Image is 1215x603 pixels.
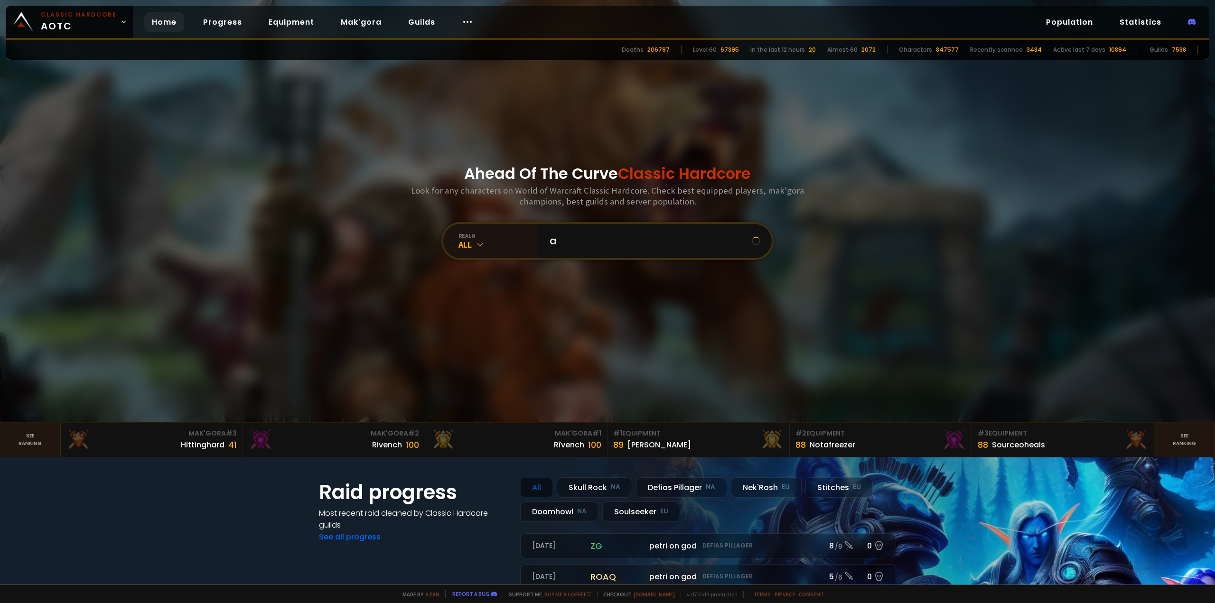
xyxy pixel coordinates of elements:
div: Recently scanned [970,46,1023,54]
div: Mak'Gora [249,428,419,438]
div: realm [458,232,538,239]
div: [PERSON_NAME] [627,439,691,451]
div: Characters [899,46,932,54]
div: Active last 7 days [1053,46,1105,54]
div: 100 [588,438,601,451]
div: Soulseeker [602,501,680,522]
div: In the last 12 hours [750,46,805,54]
a: Report a bug [452,590,489,597]
a: Mak'Gora#1Rîvench100 [425,423,607,457]
small: EU [782,482,790,492]
div: 2072 [861,46,876,54]
div: Guilds [1150,46,1168,54]
a: Home [144,12,184,32]
div: Equipment [795,428,966,438]
div: 67395 [720,46,739,54]
a: Mak'gora [333,12,389,32]
div: Hittinghard [181,439,224,451]
span: v. d752d5 - production [681,591,738,598]
a: Guilds [401,12,443,32]
a: Consent [799,591,824,598]
span: Support me, [503,591,591,598]
div: Stitches [805,477,873,498]
div: Mak'Gora [431,428,601,438]
div: Sourceoheals [992,439,1045,451]
div: 7538 [1172,46,1186,54]
small: EU [853,482,861,492]
a: Privacy [775,591,795,598]
small: NA [706,482,715,492]
span: # 2 [795,428,806,438]
div: 206797 [647,46,670,54]
div: Rîvench [554,439,584,451]
a: a fan [425,591,439,598]
a: [DATE]zgpetri on godDefias Pillager8 /90 [520,533,896,558]
a: #1Equipment89[PERSON_NAME] [607,423,790,457]
span: # 3 [226,428,237,438]
a: [DATE]roaqpetri on godDefias Pillager5 /60 [520,564,896,589]
div: Notafreezer [810,439,855,451]
h1: Ahead Of The Curve [464,162,751,185]
a: Classic HardcoreAOTC [6,6,133,38]
div: 89 [613,438,624,451]
div: Mak'Gora [66,428,237,438]
div: 88 [978,438,988,451]
div: Equipment [613,428,784,438]
div: Almost 60 [827,46,858,54]
span: Checkout [597,591,675,598]
div: 41 [228,438,237,451]
div: All [520,477,553,498]
a: #2Equipment88Notafreezer [790,423,972,457]
span: Made by [397,591,439,598]
h4: Most recent raid cleaned by Classic Hardcore guilds [319,507,509,531]
a: See all progress [319,531,381,542]
small: NA [577,507,587,516]
small: EU [660,507,668,516]
div: 3434 [1027,46,1042,54]
a: Statistics [1112,12,1169,32]
div: All [458,239,538,250]
div: Rivench [372,439,402,451]
div: Defias Pillager [636,477,727,498]
span: # 1 [613,428,622,438]
span: Classic Hardcore [618,163,751,184]
a: Buy me a coffee [544,591,591,598]
div: Equipment [978,428,1148,438]
span: # 1 [592,428,601,438]
h3: Look for any characters on World of Warcraft Classic Hardcore. Check best equipped players, mak'g... [407,185,808,207]
small: Classic Hardcore [41,10,117,19]
span: # 3 [978,428,989,438]
small: NA [611,482,620,492]
input: Search a character... [544,224,752,258]
a: Mak'Gora#3Hittinghard41 [61,423,243,457]
div: Skull Rock [557,477,632,498]
a: Equipment [261,12,322,32]
h1: Raid progress [319,477,509,507]
a: Population [1038,12,1101,32]
a: Terms [753,591,771,598]
div: Deaths [622,46,644,54]
div: 20 [809,46,816,54]
a: Mak'Gora#2Rivench100 [243,423,425,457]
div: Level 60 [693,46,717,54]
span: # 2 [408,428,419,438]
a: [DOMAIN_NAME] [634,591,675,598]
div: 100 [406,438,419,451]
span: AOTC [41,10,117,33]
div: 847577 [936,46,959,54]
div: 10894 [1109,46,1126,54]
div: 88 [795,438,806,451]
a: #3Equipment88Sourceoheals [972,423,1154,457]
a: Progress [196,12,250,32]
a: Seeranking [1154,423,1215,457]
div: Nek'Rosh [731,477,802,498]
div: Doomhowl [520,501,598,522]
